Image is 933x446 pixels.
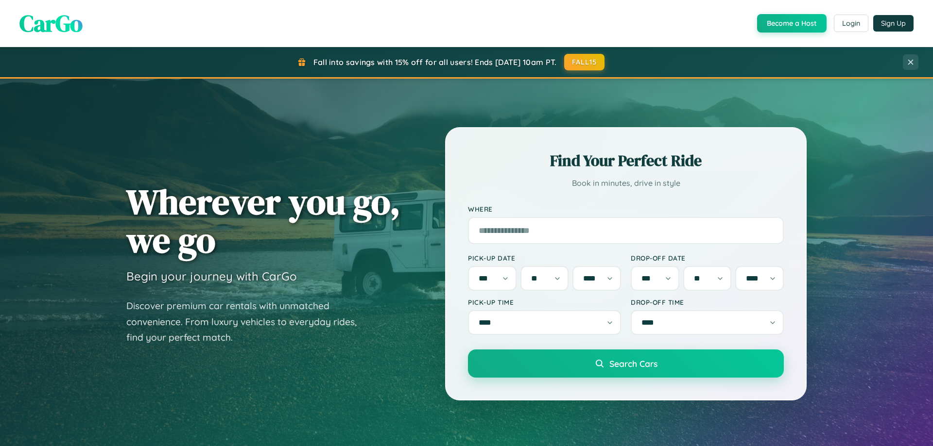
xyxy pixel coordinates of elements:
button: Search Cars [468,349,784,378]
label: Drop-off Date [631,254,784,262]
label: Where [468,205,784,213]
button: Become a Host [757,14,827,33]
h3: Begin your journey with CarGo [126,269,297,283]
button: Sign Up [873,15,914,32]
button: FALL15 [564,54,605,70]
h2: Find Your Perfect Ride [468,150,784,171]
label: Pick-up Date [468,254,621,262]
span: CarGo [19,7,83,39]
h1: Wherever you go, we go [126,182,400,259]
span: Search Cars [609,358,657,369]
button: Login [834,15,868,32]
span: Fall into savings with 15% off for all users! Ends [DATE] 10am PT. [313,57,557,67]
p: Discover premium car rentals with unmatched convenience. From luxury vehicles to everyday rides, ... [126,298,369,346]
p: Book in minutes, drive in style [468,176,784,190]
label: Pick-up Time [468,298,621,306]
label: Drop-off Time [631,298,784,306]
